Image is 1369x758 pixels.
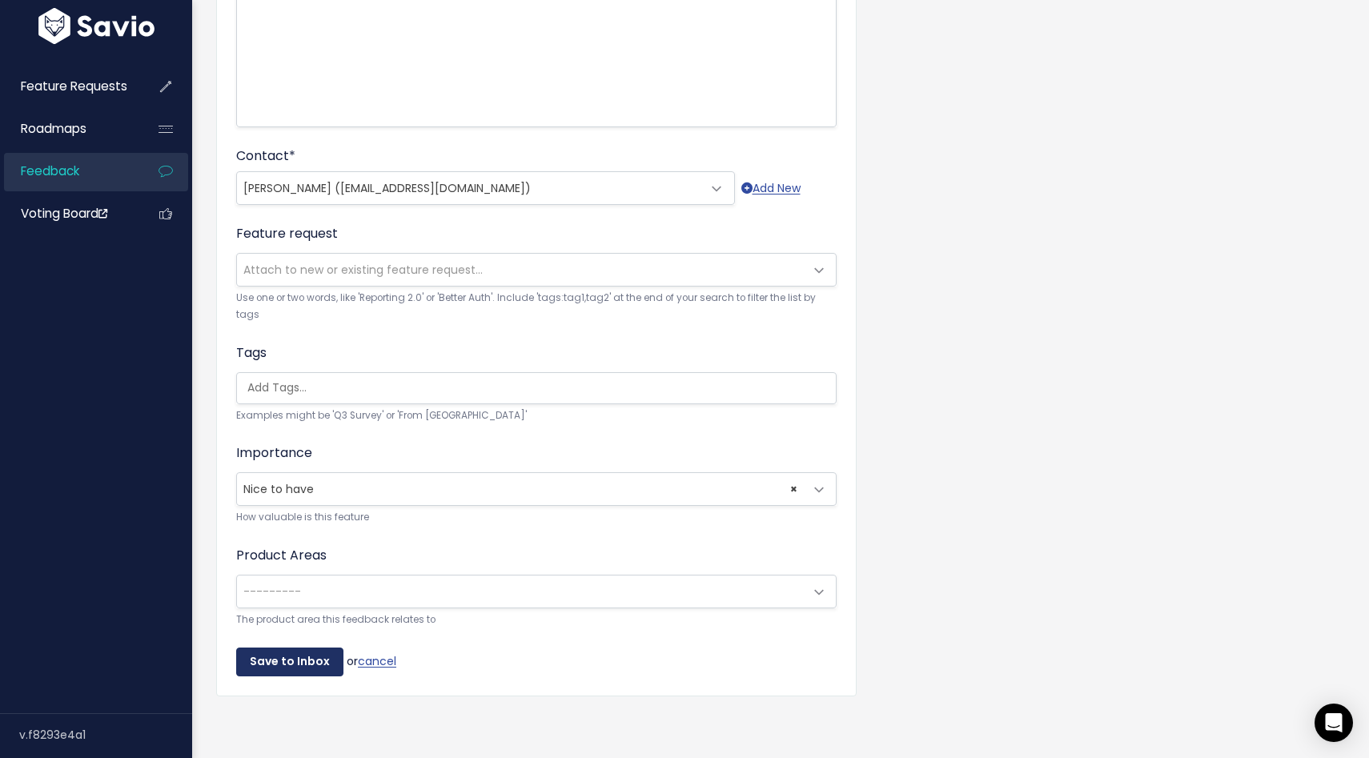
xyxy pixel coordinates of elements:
[237,172,702,204] span: Elmar Askerov (elmara@studioesthetique.com)
[21,120,86,137] span: Roadmaps
[243,584,301,600] span: ---------
[236,407,837,424] small: Examples might be 'Q3 Survey' or 'From [GEOGRAPHIC_DATA]'
[236,343,267,363] label: Tags
[34,8,159,44] img: logo-white.9d6f32f41409.svg
[236,290,837,324] small: Use one or two words, like 'Reporting 2.0' or 'Better Auth'. Include 'tags:tag1,tag2' at the end ...
[236,546,327,565] label: Product Areas
[21,78,127,94] span: Feature Requests
[19,714,192,756] div: v.f8293e4a1
[236,612,837,628] small: The product area this feedback relates to
[236,472,837,506] span: Nice to have
[236,171,735,205] span: Elmar Askerov (elmara@studioesthetique.com)
[241,379,840,396] input: Add Tags...
[237,473,804,505] span: Nice to have
[741,178,801,199] a: Add New
[790,473,797,505] span: ×
[4,68,133,105] a: Feature Requests
[21,205,107,222] span: Voting Board
[1315,704,1353,742] div: Open Intercom Messenger
[236,443,312,463] label: Importance
[4,153,133,190] a: Feedback
[4,110,133,147] a: Roadmaps
[236,509,837,526] small: How valuable is this feature
[4,195,133,232] a: Voting Board
[243,180,531,196] span: [PERSON_NAME] ([EMAIL_ADDRESS][DOMAIN_NAME])
[236,224,338,243] label: Feature request
[21,162,79,179] span: Feedback
[236,648,343,676] input: Save to Inbox
[358,653,396,669] a: cancel
[243,262,483,278] span: Attach to new or existing feature request...
[236,146,295,166] label: Contact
